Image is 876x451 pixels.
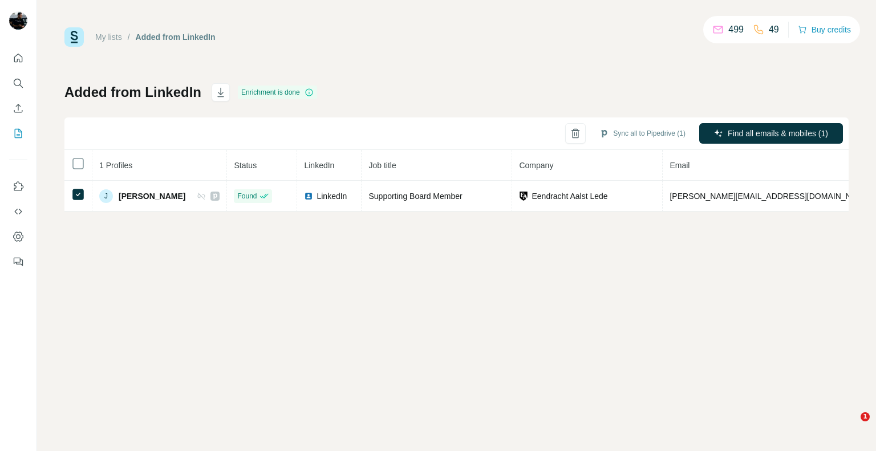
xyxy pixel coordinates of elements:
span: Job title [368,161,396,170]
div: J [99,189,113,203]
span: Found [237,191,257,201]
button: Search [9,73,27,94]
span: Supporting Board Member [368,192,462,201]
img: company-logo [519,192,528,201]
img: Surfe Logo [64,27,84,47]
button: Find all emails & mobiles (1) [699,123,843,144]
button: Dashboard [9,226,27,247]
span: LinkedIn [304,161,334,170]
h1: Added from LinkedIn [64,83,201,101]
button: My lists [9,123,27,144]
span: Company [519,161,553,170]
p: 499 [728,23,744,36]
img: LinkedIn logo [304,192,313,201]
p: 49 [769,23,779,36]
button: Quick start [9,48,27,68]
button: Use Surfe API [9,201,27,222]
li: / [128,31,130,43]
button: Sync all to Pipedrive (1) [591,125,693,142]
span: [PERSON_NAME] [119,190,185,202]
button: Use Surfe on LinkedIn [9,176,27,197]
span: Status [234,161,257,170]
span: Email [670,161,690,170]
img: Avatar [9,11,27,30]
div: Enrichment is done [238,86,317,99]
iframe: Intercom live chat [837,412,865,440]
span: Find all emails & mobiles (1) [728,128,828,139]
span: [PERSON_NAME][EMAIL_ADDRESS][DOMAIN_NAME] [670,192,870,201]
button: Buy credits [798,22,851,38]
span: Eendracht Aalst Lede [532,190,607,202]
button: Feedback [9,251,27,272]
div: Added from LinkedIn [136,31,216,43]
a: My lists [95,32,122,42]
span: 1 Profiles [99,161,132,170]
button: Enrich CSV [9,98,27,119]
span: LinkedIn [317,190,347,202]
span: 1 [861,412,870,421]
